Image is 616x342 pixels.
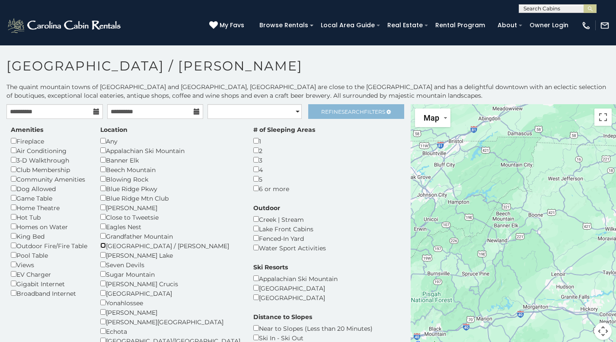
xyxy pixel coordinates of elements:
[11,125,43,134] label: Amenities
[316,19,379,32] a: Local Area Guide
[100,146,240,155] div: Appalachian Ski Mountain
[11,184,87,193] div: Dog Allowed
[11,231,87,241] div: King Bed
[100,241,240,250] div: [GEOGRAPHIC_DATA] / [PERSON_NAME]
[11,165,87,174] div: Club Membership
[253,313,312,321] label: Distance to Slopes
[100,317,240,326] div: [PERSON_NAME][GEOGRAPHIC_DATA]
[100,165,240,174] div: Beech Mountain
[253,174,315,184] div: 5
[253,233,326,243] div: Fenced-In Yard
[493,19,521,32] a: About
[100,326,240,336] div: Echota
[100,155,240,165] div: Banner Elk
[100,269,240,279] div: Sugar Mountain
[11,193,87,203] div: Game Table
[594,109,612,126] button: Toggle fullscreen view
[100,279,240,288] div: [PERSON_NAME] Crucis
[11,146,87,155] div: Air Conditioning
[11,279,87,288] div: Gigabit Internet
[11,260,87,269] div: Views
[11,288,87,298] div: Broadband Internet
[253,146,315,155] div: 2
[100,307,240,317] div: [PERSON_NAME]
[424,113,439,122] span: Map
[100,250,240,260] div: [PERSON_NAME] Lake
[11,269,87,279] div: EV Charger
[11,241,87,250] div: Outdoor Fire/Fire Table
[100,125,128,134] label: Location
[255,19,313,32] a: Browse Rentals
[594,323,612,340] button: Map camera controls
[100,203,240,212] div: [PERSON_NAME]
[11,250,87,260] div: Pool Table
[600,21,610,30] img: mail-regular-white.png
[342,109,364,115] span: Search
[100,193,240,203] div: Blue Ridge Mtn Club
[100,298,240,307] div: Yonahlossee
[100,136,240,146] div: Any
[11,155,87,165] div: 3-D Walkthrough
[253,165,315,174] div: 4
[220,21,244,30] span: My Favs
[6,17,123,34] img: White-1-2.png
[253,155,315,165] div: 3
[11,174,87,184] div: Community Amenities
[308,104,405,119] a: RefineSearchFilters
[11,136,87,146] div: Fireplace
[253,125,315,134] label: # of Sleeping Areas
[253,293,338,302] div: [GEOGRAPHIC_DATA]
[253,243,326,253] div: Water Sport Activities
[209,21,246,30] a: My Favs
[431,19,489,32] a: Rental Program
[253,263,288,272] label: Ski Resorts
[253,214,326,224] div: Creek | Stream
[253,136,315,146] div: 1
[253,274,338,283] div: Appalachian Ski Mountain
[100,288,240,298] div: [GEOGRAPHIC_DATA]
[11,212,87,222] div: Hot Tub
[321,109,385,115] span: Refine Filters
[100,222,240,231] div: Eagles Nest
[253,224,326,233] div: Lake Front Cabins
[100,260,240,269] div: Seven Devils
[383,19,427,32] a: Real Estate
[100,174,240,184] div: Blowing Rock
[253,323,373,333] div: Near to Slopes (Less than 20 Minutes)
[11,203,87,212] div: Home Theatre
[11,222,87,231] div: Homes on Water
[100,184,240,193] div: Blue Ridge Pkwy
[100,231,240,241] div: Grandfather Mountain
[253,184,315,193] div: 6 or more
[415,109,450,127] button: Change map style
[525,19,573,32] a: Owner Login
[581,21,591,30] img: phone-regular-white.png
[253,283,338,293] div: [GEOGRAPHIC_DATA]
[253,204,280,212] label: Outdoor
[100,212,240,222] div: Close to Tweetsie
